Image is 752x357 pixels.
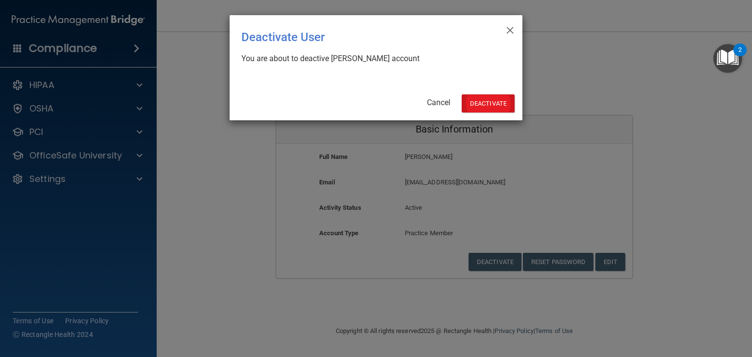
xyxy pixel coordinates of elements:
[506,19,515,39] span: ×
[738,50,742,63] div: 2
[713,44,742,73] button: Open Resource Center, 2 new notifications
[241,23,470,51] div: Deactivate User
[427,98,450,107] a: Cancel
[241,53,503,64] div: You are about to deactive [PERSON_NAME] account
[462,94,515,112] button: Deactivate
